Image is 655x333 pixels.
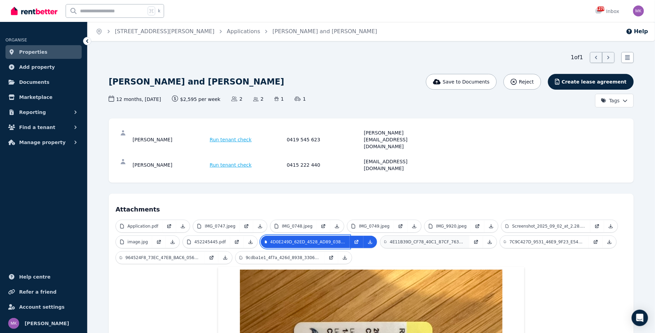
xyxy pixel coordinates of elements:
a: Open in new Tab [230,236,244,248]
a: 4D0E249D_62ED_4528_AD89_038E0020A9E4_1_105_c.jpeg [261,236,350,248]
span: Manage property [19,138,66,146]
a: Application.pdf [116,220,162,232]
a: Download Attachment [253,220,267,232]
span: 2 [231,95,242,102]
a: Download Attachment [363,236,377,248]
div: 0415 222 440 [287,158,362,172]
div: [EMAIL_ADDRESS][DOMAIN_NAME] [364,158,439,172]
span: 1 [275,95,284,102]
span: Create lease agreement [562,78,627,85]
button: Tags [595,94,634,107]
span: Save to Documents [443,78,490,85]
span: $2,595 per week [172,95,220,103]
span: [PERSON_NAME] [25,319,69,328]
p: 4D0E249D_62ED_4528_AD89_038E0020A9E4_1_105_c.jpeg [270,239,346,245]
a: Open in new Tab [205,252,218,264]
p: 4E11B39D_CF78_40C1_87CF_7638ED961B61_4_5005_c.jpeg [390,239,465,245]
p: 9cdba1e1_4f7a_426d_8938_3306a748a487.jpeg [246,255,320,260]
span: Help centre [19,273,51,281]
button: Create lease agreement [548,74,634,90]
div: Inbox [596,8,619,15]
a: Refer a friend [5,285,82,299]
a: [STREET_ADDRESS][PERSON_NAME] [115,28,215,35]
span: Run tenant check [210,162,252,168]
p: IMG_0748.jpeg [282,223,313,229]
span: 2 [253,95,264,102]
span: Find a tenant [19,123,55,131]
span: 12 months , [DATE] [109,95,161,103]
a: IMG_9920.jpeg [425,220,471,232]
span: Add property [19,63,55,71]
span: k [158,8,160,14]
a: Download Attachment [484,220,498,232]
a: Open in new Tab [162,220,176,232]
a: IMG_0749.jpeg [347,220,394,232]
a: [PERSON_NAME] and [PERSON_NAME] [272,28,377,35]
div: [PERSON_NAME] [133,158,208,172]
a: Help centre [5,270,82,284]
p: image.jpg [128,239,148,245]
a: Marketplace [5,90,82,104]
button: Reject [504,74,541,90]
a: Download Attachment [218,252,232,264]
span: Marketplace [19,93,52,101]
a: Open in new Tab [590,220,604,232]
span: ORGANISE [5,38,27,42]
a: Account settings [5,300,82,314]
span: 1 of 1 [571,53,583,62]
span: Refer a friend [19,288,56,296]
a: 7C9C427D_9531_46E9_9F23_E5425B02C6B5_4_5005_c.jpeg [500,236,589,248]
span: Reporting [19,108,46,116]
a: 9cdba1e1_4f7a_426d_8938_3306a748a487.jpeg [236,252,324,264]
a: Open in new Tab [317,220,330,232]
h4: Attachments [116,201,627,214]
a: Open in new Tab [589,236,603,248]
span: Documents [19,78,50,86]
a: Open in new Tab [240,220,253,232]
div: Open Intercom Messenger [632,310,648,326]
button: Find a tenant [5,120,82,134]
p: IMG_0747.jpeg [205,223,236,229]
a: Download Attachment [330,220,344,232]
a: Screenshot_2025_09_02_at_2.28.01 pm.png [502,220,590,232]
nav: Breadcrumb [88,22,385,41]
a: Add property [5,60,82,74]
p: Screenshot_2025_09_02_at_2.28.01 pm.png [512,223,586,229]
img: Maor Kirsner [633,5,644,16]
h1: [PERSON_NAME] and [PERSON_NAME] [109,76,284,87]
a: Documents [5,75,82,89]
div: 0419 545 623 [287,129,362,150]
a: Open in new Tab [471,220,484,232]
span: Run tenant check [210,136,252,143]
span: Tags [601,97,620,104]
a: Download Attachment [407,220,421,232]
a: Open in new Tab [394,220,407,232]
a: Open in new Tab [350,236,363,248]
button: Manage property [5,136,82,149]
p: IMG_9920.jpeg [436,223,467,229]
a: 452245445.pdf [183,236,230,248]
a: Download Attachment [604,220,618,232]
img: RentBetter [11,6,57,16]
a: Download Attachment [176,220,190,232]
span: Account settings [19,303,65,311]
a: Properties [5,45,82,59]
span: Properties [19,48,48,56]
a: IMG_0748.jpeg [270,220,317,232]
p: 452245445.pdf [195,239,226,245]
a: Open in new Tab [324,252,338,264]
a: image.jpg [116,236,152,248]
img: Maor Kirsner [8,318,19,329]
a: IMG_0747.jpeg [193,220,240,232]
span: 1 [295,95,306,102]
button: Reporting [5,105,82,119]
a: Download Attachment [603,236,616,248]
a: Download Attachment [244,236,257,248]
div: [PERSON_NAME] [133,129,208,150]
a: Download Attachment [483,236,497,248]
p: 964524F8_73EC_47EB_BAC6_056B5E5A9E79_1_105_c.jpeg [125,255,201,260]
span: Reject [519,78,534,85]
div: [PERSON_NAME][EMAIL_ADDRESS][DOMAIN_NAME] [364,129,439,150]
span: 1278 [597,7,605,11]
a: Applications [227,28,260,35]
